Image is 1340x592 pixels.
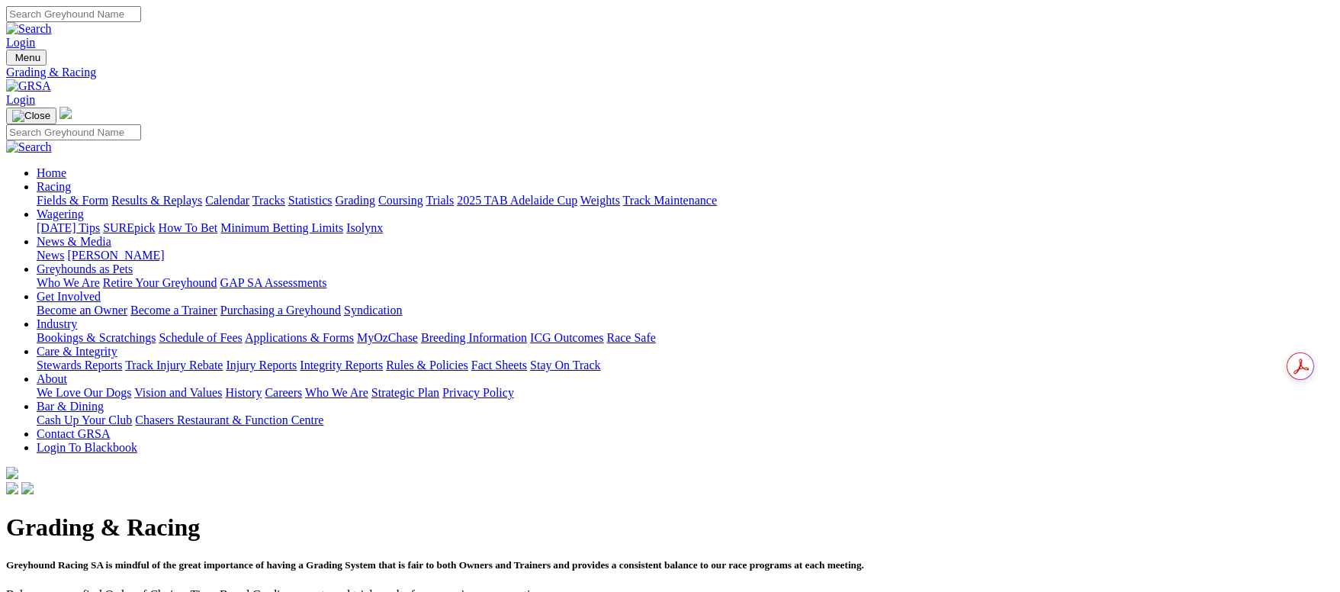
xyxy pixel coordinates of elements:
[6,559,1334,571] h5: Greyhound Racing SA is mindful of the great importance of having a Grading System that is fair to...
[37,208,84,220] a: Wagering
[37,290,101,303] a: Get Involved
[67,249,164,262] a: [PERSON_NAME]
[6,79,51,93] img: GRSA
[606,331,655,344] a: Race Safe
[6,36,35,49] a: Login
[252,194,285,207] a: Tracks
[6,93,35,106] a: Login
[134,386,222,399] a: Vision and Values
[6,467,18,479] img: logo-grsa-white.png
[37,359,1334,372] div: Care & Integrity
[300,359,383,372] a: Integrity Reports
[37,249,1334,262] div: News & Media
[457,194,577,207] a: 2025 TAB Adelaide Cup
[37,400,104,413] a: Bar & Dining
[442,386,514,399] a: Privacy Policy
[37,235,111,248] a: News & Media
[6,6,141,22] input: Search
[6,482,18,494] img: facebook.svg
[623,194,717,207] a: Track Maintenance
[378,194,423,207] a: Coursing
[37,221,100,234] a: [DATE] Tips
[37,331,156,344] a: Bookings & Scratchings
[37,331,1334,345] div: Industry
[357,331,418,344] a: MyOzChase
[37,166,66,179] a: Home
[580,194,620,207] a: Weights
[37,345,117,358] a: Care & Integrity
[220,304,341,317] a: Purchasing a Greyhound
[37,304,127,317] a: Become an Owner
[245,331,354,344] a: Applications & Forms
[288,194,333,207] a: Statistics
[37,262,133,275] a: Greyhounds as Pets
[421,331,527,344] a: Breeding Information
[37,317,77,330] a: Industry
[159,221,218,234] a: How To Bet
[37,441,137,454] a: Login To Blackbook
[159,331,242,344] a: Schedule of Fees
[111,194,202,207] a: Results & Replays
[37,276,1334,290] div: Greyhounds as Pets
[220,221,343,234] a: Minimum Betting Limits
[37,386,1334,400] div: About
[135,413,323,426] a: Chasers Restaurant & Function Centre
[6,66,1334,79] a: Grading & Racing
[37,194,1334,208] div: Racing
[37,221,1334,235] div: Wagering
[371,386,439,399] a: Strategic Plan
[37,386,131,399] a: We Love Our Dogs
[344,304,402,317] a: Syndication
[21,482,34,494] img: twitter.svg
[225,386,262,399] a: History
[37,304,1334,317] div: Get Involved
[15,52,40,63] span: Menu
[530,359,600,372] a: Stay On Track
[6,22,52,36] img: Search
[346,221,383,234] a: Isolynx
[37,372,67,385] a: About
[103,221,155,234] a: SUREpick
[125,359,223,372] a: Track Injury Rebate
[37,359,122,372] a: Stewards Reports
[103,276,217,289] a: Retire Your Greyhound
[37,427,110,440] a: Contact GRSA
[59,107,72,119] img: logo-grsa-white.png
[530,331,603,344] a: ICG Outcomes
[6,140,52,154] img: Search
[37,413,132,426] a: Cash Up Your Club
[305,386,368,399] a: Who We Are
[37,276,100,289] a: Who We Are
[6,50,47,66] button: Toggle navigation
[37,194,108,207] a: Fields & Form
[336,194,375,207] a: Grading
[37,249,64,262] a: News
[37,413,1334,427] div: Bar & Dining
[220,276,327,289] a: GAP SA Assessments
[130,304,217,317] a: Become a Trainer
[205,194,249,207] a: Calendar
[426,194,454,207] a: Trials
[12,110,50,122] img: Close
[6,124,141,140] input: Search
[471,359,527,372] a: Fact Sheets
[6,513,1334,542] h1: Grading & Racing
[265,386,302,399] a: Careers
[37,180,71,193] a: Racing
[226,359,297,372] a: Injury Reports
[386,359,468,372] a: Rules & Policies
[6,108,56,124] button: Toggle navigation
